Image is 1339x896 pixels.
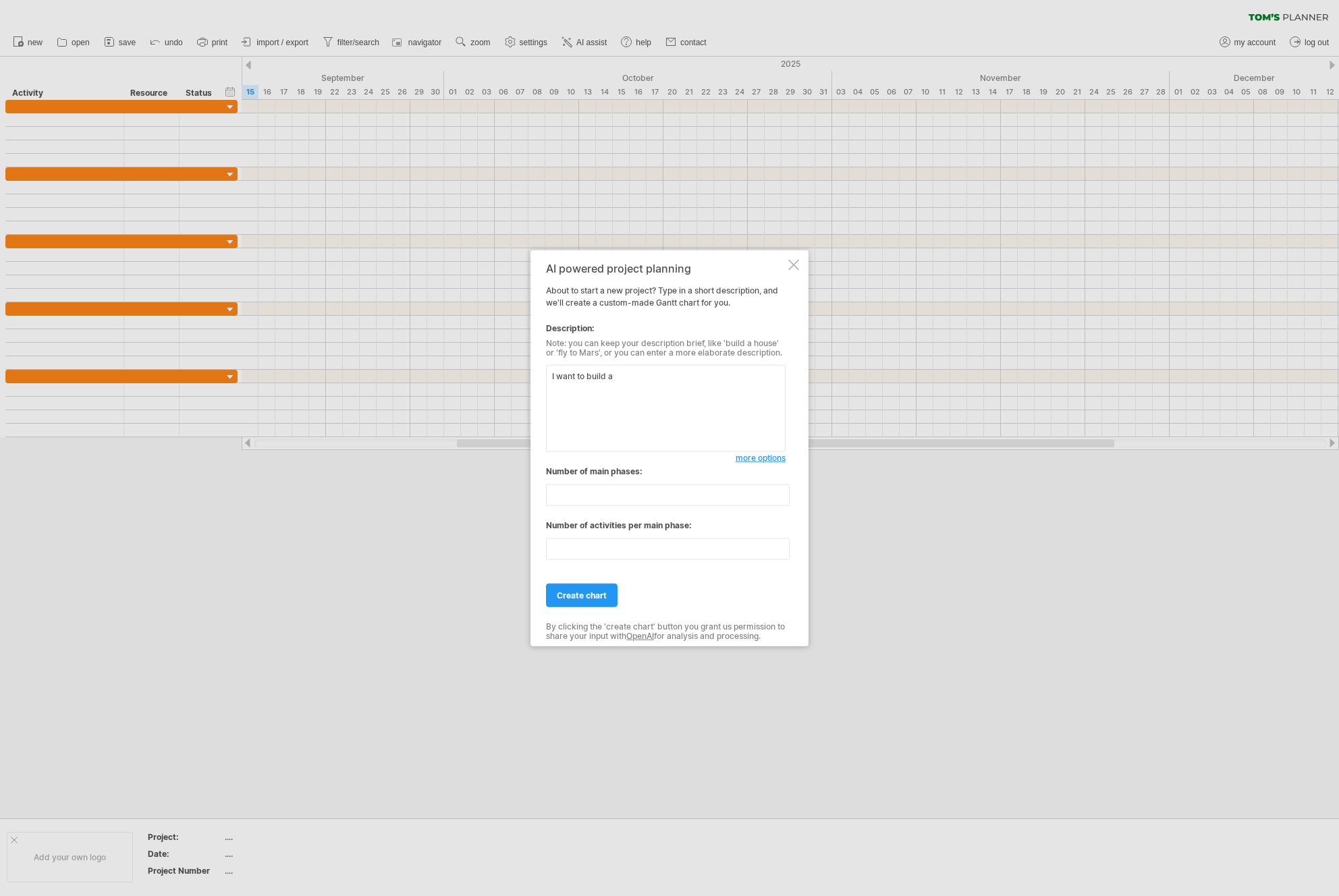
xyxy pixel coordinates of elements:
[546,466,786,478] div: Number of main phases:
[546,323,786,335] div: Description:
[546,262,786,634] div: About to start a new project? Type in a short description, and we'll create a custom-made Gantt c...
[546,520,786,532] div: Number of activities per main phase:
[546,262,786,275] div: AI powered project planning
[546,339,786,358] div: Note: you can keep your description brief, like 'build a house' or 'fly to Mars', or you can ente...
[736,453,786,463] span: more options
[626,631,654,641] a: OpenAI
[557,590,607,600] span: create chart
[736,452,786,464] a: more options
[546,584,618,607] a: create chart
[546,622,786,642] div: By clicking the 'create chart' button you grant us permission to share your input with for analys...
